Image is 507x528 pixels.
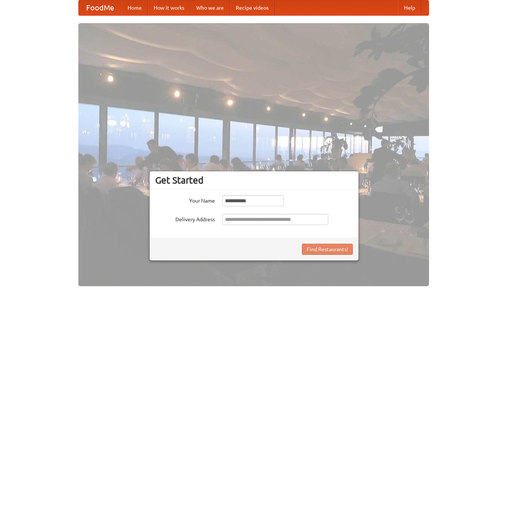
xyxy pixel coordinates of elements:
[79,0,122,15] a: FoodMe
[148,0,190,15] a: How it works
[398,0,421,15] a: Help
[302,244,353,255] button: Find Restaurants!
[122,0,148,15] a: Home
[155,175,353,186] h3: Get Started
[190,0,230,15] a: Who we are
[155,195,215,204] label: Your Name
[230,0,275,15] a: Recipe videos
[155,214,215,223] label: Delivery Address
